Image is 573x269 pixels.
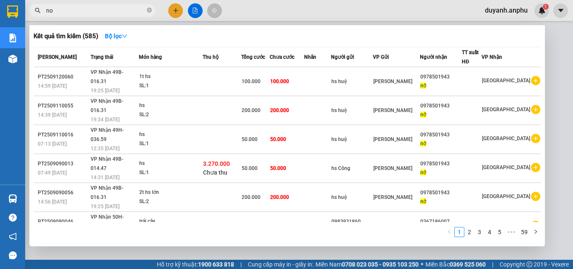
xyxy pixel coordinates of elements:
span: close-circle [147,7,152,15]
div: 0983931860 [331,217,372,226]
div: hs [139,159,202,168]
span: close-circle [147,8,152,13]
span: VP Nhận [482,54,502,60]
span: TT xuất HĐ [462,50,479,65]
button: Bộ lọcdown [98,29,134,43]
span: [PERSON_NAME] [373,194,412,200]
span: Người nhận [420,54,447,60]
span: 100.000 [270,78,289,84]
span: Nhãn [304,54,316,60]
img: warehouse-icon [8,55,17,63]
div: PT2509090046 [38,217,88,226]
span: down [122,33,128,39]
span: 07:13 [DATE] [38,141,67,147]
span: VP Nhận 50H-263.95 [91,214,124,229]
span: search [35,8,41,13]
span: plus-circle [531,192,540,201]
a: 59 [518,227,530,237]
div: PT2509120060 [38,73,88,81]
span: nở [420,83,426,89]
div: 0978501943 [420,131,461,139]
div: PT2509090056 [38,188,88,197]
h3: Kết quả tìm kiếm ( 585 ) [34,32,98,41]
li: Next Page [531,227,541,237]
span: VP Nhận 49B-014.47 [91,156,123,171]
div: PT2509110016 [38,131,88,139]
div: SL: 1 [139,81,202,91]
div: hs Công [331,164,372,173]
span: [GEOGRAPHIC_DATA] [482,78,530,84]
div: SL: 2 [139,197,202,206]
span: notification [9,232,17,240]
span: plus-circle [531,221,540,230]
span: VP Nhận 49B-016.31 [91,98,123,113]
li: 2 [464,227,474,237]
div: PT2509110055 [38,102,88,110]
span: 07:49 [DATE] [38,170,67,176]
div: 0978501943 [420,102,461,110]
span: 19:25 [DATE] [91,204,120,209]
span: Tổng cước [241,54,265,60]
span: plus-circle [531,134,540,143]
span: [PERSON_NAME] [373,78,412,84]
span: 100.000 [242,78,260,84]
span: 14:39 [DATE] [38,112,67,118]
div: SL: 1 [139,168,202,178]
span: [GEOGRAPHIC_DATA] [482,165,530,170]
span: 200.000 [242,107,260,113]
div: hs huệ [331,193,372,202]
span: left [447,229,452,234]
button: right [531,227,541,237]
div: 0367186007 [420,217,461,226]
span: 200.000 [270,194,289,200]
div: 0978501943 [420,73,461,81]
span: ••• [505,227,518,237]
span: Chưa thu [203,169,227,176]
div: hs huệ [331,135,372,144]
li: 4 [484,227,495,237]
span: plus-circle [531,105,540,114]
span: message [9,251,17,259]
span: [PERSON_NAME] [373,136,412,142]
li: 1 [454,227,464,237]
span: 50.000 [242,136,258,142]
span: 50.000 [270,165,286,171]
span: 200.000 [242,194,260,200]
span: 14:31 [DATE] [91,175,120,180]
span: Người gửi [331,54,354,60]
span: 3.270.000 [203,160,230,167]
span: 14:56 [DATE] [38,199,67,205]
input: Tìm tên, số ĐT hoặc mã đơn [46,6,145,15]
span: 12:35 [DATE] [91,146,120,151]
a: 4 [485,227,494,237]
span: [GEOGRAPHIC_DATA] [482,136,530,141]
span: [GEOGRAPHIC_DATA] [482,107,530,112]
div: hs huệ [331,77,372,86]
span: VP Nhận 49B-016.31 [91,69,123,84]
li: 5 [495,227,505,237]
div: 0978501943 [420,159,461,168]
img: logo-vxr [7,5,18,18]
span: 19:25 [DATE] [91,88,120,94]
div: trái cây [139,217,202,226]
li: 3 [474,227,484,237]
span: VP Nhận 49H-036.59 [91,127,124,142]
span: nở [420,198,426,204]
span: nở [420,141,426,146]
span: VP Gửi [373,54,389,60]
span: right [533,229,538,234]
a: 1 [455,227,464,237]
span: 19:34 [DATE] [91,117,120,123]
img: solution-icon [8,34,17,42]
span: Trạng thái [91,54,113,60]
span: Chưa cước [270,54,294,60]
span: plus-circle [531,76,540,85]
a: 2 [465,227,474,237]
div: SL: 1 [139,139,202,149]
span: 50.000 [270,136,286,142]
span: [PERSON_NAME] [38,54,77,60]
span: nở [420,112,426,118]
a: 5 [495,227,504,237]
span: Món hàng [139,54,162,60]
span: [GEOGRAPHIC_DATA] [482,193,530,199]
